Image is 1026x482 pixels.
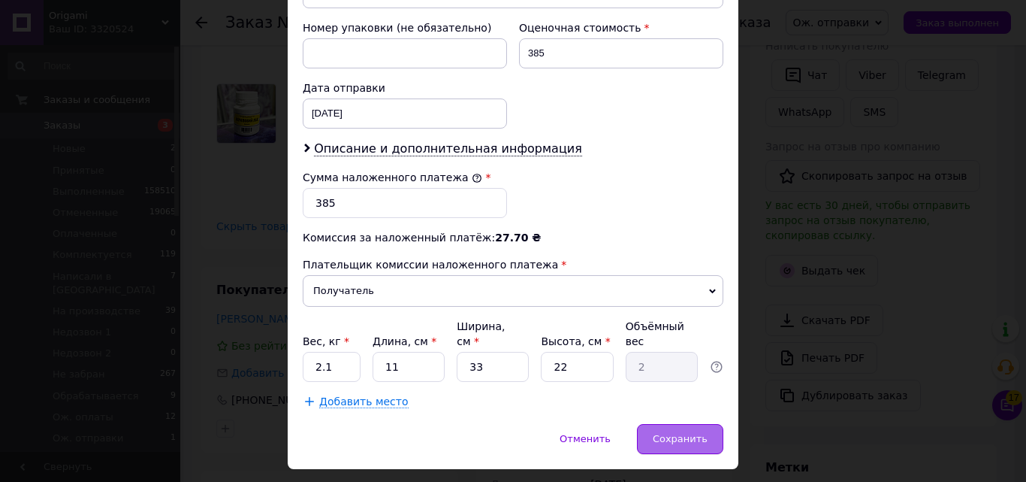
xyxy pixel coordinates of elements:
span: 27.70 ₴ [495,232,541,244]
label: Ширина, см [457,320,505,347]
span: Отменить [560,433,611,444]
label: Сумма наложенного платежа [303,171,482,183]
div: Номер упаковки (не обязательно) [303,20,507,35]
label: Высота, см [541,335,610,347]
div: Дата отправки [303,80,507,95]
div: Оценочная стоимость [519,20,723,35]
div: Объёмный вес [626,319,698,349]
label: Вес, кг [303,335,349,347]
div: Комиссия за наложенный платёж: [303,230,723,245]
span: Добавить место [319,396,409,408]
span: Получатель [303,275,723,307]
label: Длина, см [373,335,436,347]
span: Сохранить [653,433,708,444]
span: Плательщик комиссии наложенного платежа [303,259,558,271]
span: Описание и дополнительная информация [314,141,582,156]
